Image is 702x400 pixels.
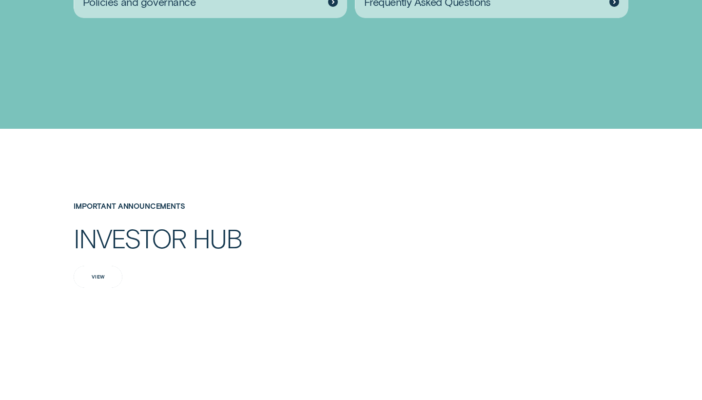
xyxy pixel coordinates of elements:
[92,275,105,279] div: View
[74,225,300,251] h2: Investor Hub
[74,266,122,288] a: View
[74,202,300,210] h4: Important Announcements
